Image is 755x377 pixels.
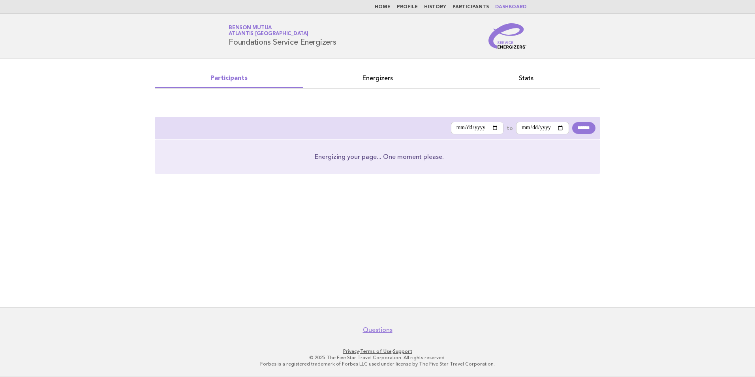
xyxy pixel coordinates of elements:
p: Forbes is a registered trademark of Forbes LLC used under license by The Five Star Travel Corpora... [136,361,619,367]
a: Participants [155,73,303,84]
a: Benson MutuaAtlantis [GEOGRAPHIC_DATA] [229,25,308,36]
a: History [424,5,446,9]
a: Terms of Use [360,349,392,354]
p: © 2025 The Five Star Travel Corporation. All rights reserved. [136,354,619,361]
img: Service Energizers [488,23,526,49]
a: Dashboard [495,5,526,9]
a: Support [393,349,412,354]
label: to [507,124,513,132]
a: Privacy [343,349,359,354]
a: Profile [397,5,418,9]
a: Home [375,5,391,9]
a: Participants [453,5,489,9]
h1: Foundations Service Energizers [229,26,336,46]
p: Energizing your page... One moment please. [315,152,444,161]
a: Questions [363,326,393,334]
p: · · [136,348,619,354]
a: Stats [452,73,600,84]
a: Energizers [303,73,452,84]
span: Atlantis [GEOGRAPHIC_DATA] [229,32,308,37]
